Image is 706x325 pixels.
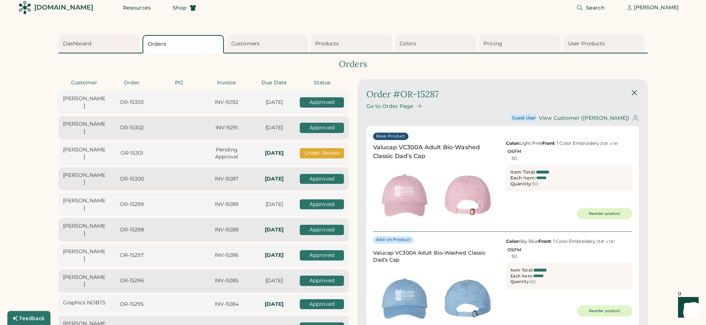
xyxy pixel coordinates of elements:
div: In-Hands: Mon, Sep 8, 2025 [253,150,296,157]
div: INV-9285 [205,277,248,284]
div: Approved [300,225,344,235]
strong: Color: [506,140,520,146]
div: [PERSON_NAME] [63,120,106,135]
button: Reorder product [577,208,632,219]
strong: Color: [506,238,520,244]
img: generate-image [373,164,436,227]
div: [PERSON_NAME] [63,146,106,161]
div: In-Hands: Sun, Sep 7, 2025 [253,252,296,259]
div: OR-15296 [110,277,153,284]
div: Products [315,40,390,48]
div: Approved [300,276,344,286]
div: Invoice [205,79,248,87]
div: 50 [530,279,536,284]
div: View Customer ([PERSON_NAME]) [539,115,629,121]
iframe: Front Chat [671,292,703,324]
div: Add-on Product [376,237,411,243]
div: OR-15297 [110,252,153,259]
div: Item Total: [510,268,534,273]
div: INV-9292 [205,99,248,106]
div: Approved [300,97,344,108]
div: OR-15301 [110,150,153,157]
div: Quantity: [510,181,533,187]
div: OR-15299 [110,201,153,208]
div: OSFM [507,247,521,252]
div: INV-9289 [205,201,248,208]
img: generate-image [436,164,499,227]
img: Rendered Logo - Screens [18,1,31,14]
span: Shop [173,5,187,10]
div: Quantity: [510,279,530,285]
div: Due Date [253,79,296,87]
font: 3.8" x 1.6" [598,239,615,244]
div: PO [158,79,201,87]
div: OR-15300 [110,175,153,183]
div: Customer [63,79,106,87]
div: [PERSON_NAME] [63,197,106,212]
div: Sky Blue : 1 Color Embroidery | [506,238,632,244]
div: Approved [300,174,344,184]
div: INV-9287 [205,175,248,183]
div: OR-15298 [110,226,153,234]
div: [DATE] [253,277,296,284]
div: Each Item: [510,175,536,181]
div: [PERSON_NAME] [634,4,679,11]
div: User Products [568,40,643,48]
div: 50 [512,254,517,259]
div: INV-9288 [205,226,248,234]
strong: Front [538,238,551,244]
div: In-Hands: Thu, Sep 11, 2025 [253,301,296,308]
div: Under Review [300,148,344,158]
div: Graphics NOBTS [63,299,106,307]
font: 3.8" x 1.6" [602,141,618,146]
div: Valucap VC300A Adult Bio-Washed Classic Dad’s Cap [373,143,499,161]
button: Shop [164,0,205,15]
div: Valucap VC300A Adult Bio-Washed Classic Dad’s Cap [373,249,499,264]
div: Approved [300,199,344,210]
button: Search [568,0,614,15]
div: Orders [148,41,221,48]
div: Dashboard [63,40,138,48]
div: [PERSON_NAME] [63,172,106,186]
div: [PERSON_NAME] [63,95,106,109]
div: Approved [300,123,344,133]
div: [PERSON_NAME] [63,248,106,262]
div: Approved [300,250,344,261]
div: Light Pink : 1 Color Embroidery | [506,140,632,146]
div: INV-9291 [205,124,248,132]
div: [DATE] [253,99,296,106]
div: Order #OR-15287 [366,88,439,101]
div: OR-15295 [110,301,153,308]
div: Each Item: [510,273,534,279]
div: Status [300,79,344,87]
div: Base Product [376,133,405,139]
div: OSFM [507,149,521,154]
div: Pricing [484,40,558,48]
div: 50 [533,181,538,186]
div: OR-15302 [110,124,153,132]
div: In-Hands: Thu, Sep 4, 2025 [253,226,296,234]
div: OR-15303 [110,99,153,106]
span: Search [586,5,605,10]
div: Colors [400,40,474,48]
div: [PERSON_NAME] [63,223,106,237]
div: Guest User [512,115,536,121]
div: Orders [59,58,648,70]
div: Item Total: [510,169,536,175]
button: Reorder product [577,305,632,317]
div: [DATE] [253,124,296,132]
div: Go to Order Page [366,103,413,109]
div: In-Hands: Thu, Sep 4, 2025 [253,175,296,183]
div: Order [110,79,153,87]
div: Customers [231,40,306,48]
div: [DATE] [253,201,296,208]
div: INV-9284 [205,301,248,308]
div: Approved [300,299,344,310]
strong: Front [542,140,555,146]
button: Resources [114,0,159,15]
div: INV-9286 [205,252,248,259]
div: Pending Approval [205,146,248,161]
div: [DOMAIN_NAME] [34,3,93,12]
div: [PERSON_NAME] [63,274,106,288]
div: 50 [512,156,517,161]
